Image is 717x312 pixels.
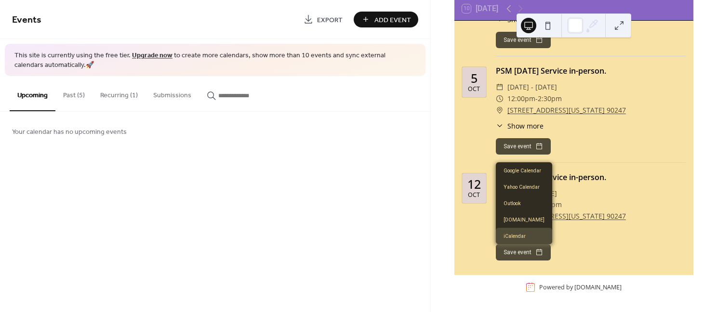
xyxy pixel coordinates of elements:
[496,32,551,48] button: Save event
[539,283,622,291] div: Powered by
[354,12,418,27] button: Add Event
[504,183,540,191] span: Yahoo Calendar
[496,93,504,104] div: ​
[471,72,478,84] div: 5
[496,65,686,77] div: PSM [DATE] Service in-person.
[507,81,557,93] span: [DATE] - [DATE]
[504,233,526,240] span: iCalendar
[507,210,626,222] a: [STREET_ADDRESS][US_STATE] 90247
[496,121,544,131] button: ​Show more
[496,81,504,93] div: ​
[507,121,544,131] span: Show more
[146,76,199,110] button: Submissions
[504,216,544,224] span: [DOMAIN_NAME]
[496,244,551,260] button: Save event
[496,138,551,155] button: Save event
[496,211,552,228] a: [DOMAIN_NAME]
[93,76,146,110] button: Recurring (1)
[504,167,541,175] span: Google Calendar
[574,283,622,291] a: [DOMAIN_NAME]
[538,93,562,104] span: 2:30pm
[10,76,55,111] button: Upcoming
[12,11,41,29] span: Events
[12,127,127,137] span: Your calendar has no upcoming events
[496,121,504,131] div: ​
[55,76,93,110] button: Past (5)
[496,171,686,183] div: PSM [DATE] Service in-person.
[496,162,552,179] a: Google Calendar
[467,178,481,190] div: 12
[132,49,173,62] a: Upgrade now
[468,192,480,198] div: Oct
[507,93,535,104] span: 12:00pm
[14,51,416,70] span: This site is currently using the free tier. to create more calendars, show more than 10 events an...
[496,179,552,195] a: Yahoo Calendar
[496,104,504,116] div: ​
[507,104,626,116] a: [STREET_ADDRESS][US_STATE] 90247
[504,200,521,208] span: Outlook
[535,93,538,104] span: -
[468,86,480,92] div: Oct
[296,12,350,27] a: Export
[317,15,343,25] span: Export
[374,15,411,25] span: Add Event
